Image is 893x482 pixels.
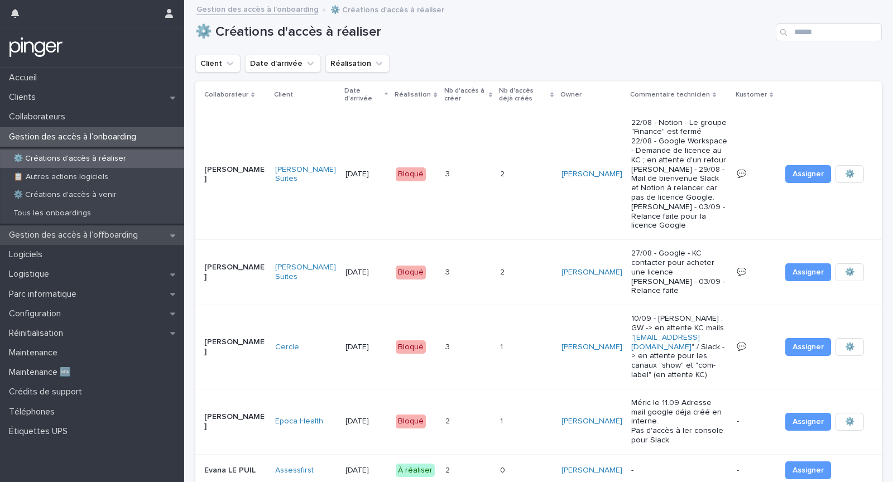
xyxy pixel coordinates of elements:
[737,464,741,475] p: -
[195,240,882,305] tr: [PERSON_NAME][PERSON_NAME] Suites [DATE]Bloqué33 22 [PERSON_NAME] 27/08 - Google - KC contacter p...
[4,426,76,437] p: Étiquettes UPS
[4,209,100,218] p: Tous les onboardings
[736,89,767,101] p: Kustomer
[561,268,622,277] a: [PERSON_NAME]
[4,407,64,417] p: Téléphones
[195,305,882,389] tr: [PERSON_NAME]Cercle [DATE]Bloqué33 11 [PERSON_NAME] 10/09 - [PERSON_NAME] : GW -> en attente KC m...
[445,340,452,352] p: 3
[275,263,337,282] a: [PERSON_NAME] Suites
[836,263,864,281] button: ⚙️
[204,466,266,475] p: Evana LE PUIL
[793,267,824,278] span: Assigner
[4,249,51,260] p: Logiciels
[785,165,831,183] button: Assigner
[4,269,58,279] p: Logistique
[631,466,728,475] p: -
[204,89,248,101] p: Collaborateur
[4,309,70,319] p: Configuration
[196,2,318,15] a: Gestion des accès à l’onboarding
[445,414,452,426] p: 2
[4,172,117,182] p: 📋 Autres actions logiciels
[630,89,710,101] p: Commentaire technicien
[396,414,426,428] div: Bloqué
[500,340,505,352] p: 1
[396,340,426,354] div: Bloqué
[195,389,882,454] tr: [PERSON_NAME]Epoca Health [DATE]Bloqué22 11 [PERSON_NAME] Méric le 11.09 Adresse mail google déja...
[845,341,854,353] span: ⚙️
[4,92,45,103] p: Clients
[785,338,831,356] button: Assigner
[631,398,728,445] p: Méric le 11.09 Adresse mail google déja créé en interne. Pas d'accès à ler console pour Slack.
[396,464,435,478] div: À réaliser
[204,412,266,431] p: [PERSON_NAME]
[500,167,507,179] p: 2
[444,85,487,105] p: Nb d'accès à créer
[776,23,882,41] input: Search
[345,417,387,426] p: [DATE]
[275,165,337,184] a: [PERSON_NAME] Suites
[345,268,387,277] p: [DATE]
[793,465,824,476] span: Assigner
[325,55,390,73] button: Réalisation
[4,348,66,358] p: Maintenance
[274,89,293,101] p: Client
[845,168,854,180] span: ⚙️
[4,328,72,339] p: Réinitialisation
[195,109,882,240] tr: [PERSON_NAME][PERSON_NAME] Suites [DATE]Bloqué33 22 [PERSON_NAME] 22/08 - Notion - Le groupe "Fin...
[445,167,452,179] p: 3
[4,367,80,378] p: Maintenance 🆕
[737,268,746,276] a: 💬
[845,416,854,427] span: ⚙️
[793,341,824,353] span: Assigner
[345,343,387,352] p: [DATE]
[4,73,46,83] p: Accueil
[4,112,74,122] p: Collaborateurs
[631,118,728,231] p: 22/08 - Notion - Le groupe "Finance" est fermé 22/08 - Google Workspace - Demande de licence au K...
[737,414,741,426] p: -
[631,334,700,351] a: [EMAIL_ADDRESS][DOMAIN_NAME]
[445,266,452,277] p: 3
[785,263,831,281] button: Assigner
[631,249,728,296] p: 27/08 - Google - KC contacter pour acheter une licence [PERSON_NAME] - 03/09 - Relance faite
[275,343,299,352] a: Cercle
[836,338,864,356] button: ⚙️
[836,165,864,183] button: ⚙️
[330,3,444,15] p: ⚙️ Créations d'accès à réaliser
[4,387,91,397] p: Crédits de support
[500,414,505,426] p: 1
[204,263,266,282] p: [PERSON_NAME]
[793,168,824,180] span: Assigner
[785,461,831,479] button: Assigner
[737,170,746,178] a: 💬
[4,230,147,240] p: Gestion des accès à l’offboarding
[561,466,622,475] a: [PERSON_NAME]
[396,167,426,181] div: Bloqué
[275,466,314,475] a: Assessfirst
[195,24,771,40] h1: ⚙️ Créations d'accès à réaliser
[345,466,387,475] p: [DATE]
[793,416,824,427] span: Assigner
[4,154,135,163] p: ⚙️ Créations d'accès à réaliser
[195,55,241,73] button: Client
[4,289,85,300] p: Parc informatique
[4,132,145,142] p: Gestion des accès à l’onboarding
[275,417,323,426] a: Epoca Health
[445,464,452,475] p: 2
[561,170,622,179] a: [PERSON_NAME]
[845,267,854,278] span: ⚙️
[561,417,622,426] a: [PERSON_NAME]
[560,89,582,101] p: Owner
[499,85,547,105] p: Nb d'accès déjà créés
[561,343,622,352] a: [PERSON_NAME]
[395,89,431,101] p: Réalisation
[836,413,864,431] button: ⚙️
[344,85,382,105] p: Date d'arrivée
[4,190,126,200] p: ⚙️ Créations d'accès à venir
[396,266,426,279] div: Bloqué
[9,36,63,59] img: mTgBEunGTSyRkCgitkcU
[500,266,507,277] p: 2
[631,314,728,380] p: 10/09 - [PERSON_NAME] : GW -> en attente KC mails " " / Slack -> en attente pour les canaux "show...
[500,464,507,475] p: 0
[204,338,266,356] p: [PERSON_NAME]
[204,165,266,184] p: [PERSON_NAME]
